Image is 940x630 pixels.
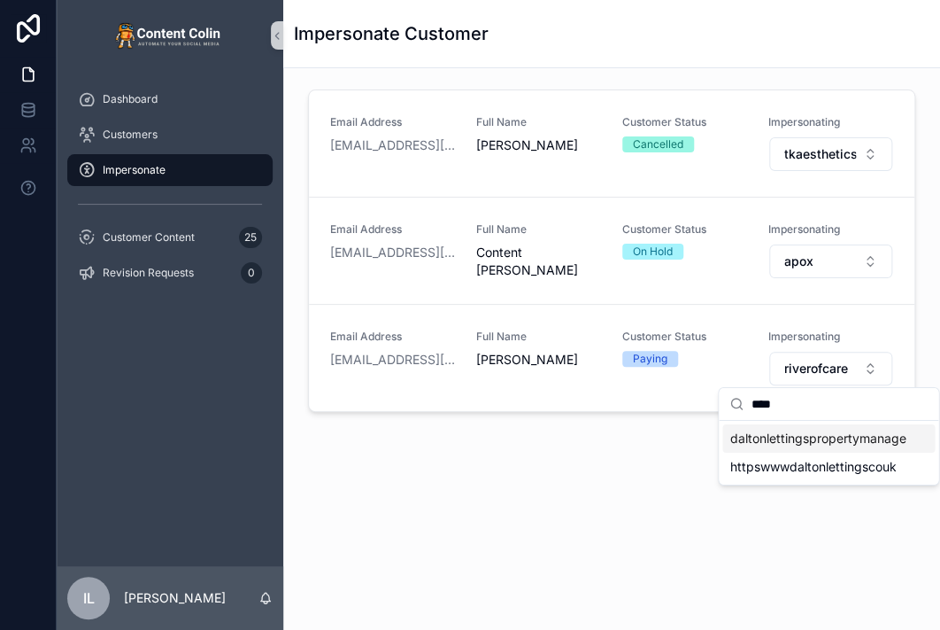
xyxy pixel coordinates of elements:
span: daltonlettingspropertymanagement [729,430,906,447]
a: [EMAIL_ADDRESS][DOMAIN_NAME] [330,244,455,261]
span: Customer Status [622,330,747,344]
span: [PERSON_NAME] [476,351,601,369]
span: IL [83,587,95,609]
a: Customers [67,119,273,151]
span: Revision Requests [103,266,194,280]
button: Select Button [769,352,892,385]
span: Impersonating [768,222,893,237]
h1: Impersonate Customer [294,21,489,46]
span: [PERSON_NAME] [476,136,601,154]
button: Select Button [769,245,892,278]
a: Dashboard [67,83,273,115]
span: Full Name [476,330,601,344]
span: Customer Status [622,115,747,129]
div: 25 [239,227,262,248]
span: Customers [103,128,158,142]
span: Email Address [330,115,455,129]
a: [EMAIL_ADDRESS][DOMAIN_NAME] [330,136,455,154]
span: Customer Status [622,222,747,237]
span: Dashboard [103,92,158,106]
img: App logo [115,21,225,50]
span: httpswwwdaltonlettingscouk [729,458,896,476]
span: Customer Content [103,230,195,245]
span: Content [PERSON_NAME] [476,244,601,279]
span: Email Address [330,330,455,344]
div: Cancelled [633,136,683,152]
span: apox [784,253,813,270]
div: On Hold [633,244,673,260]
span: tkaesthetics [784,145,856,163]
a: [EMAIL_ADDRESS][DOMAIN_NAME] [330,351,455,369]
div: Paying [633,351,667,367]
div: scrollable content [57,71,283,312]
span: Email Address [330,222,455,237]
a: Impersonate [67,154,273,186]
button: Select Button [769,137,892,171]
span: Full Name [476,115,601,129]
div: 0 [241,262,262,284]
span: riverofcare [784,360,848,377]
p: [PERSON_NAME] [124,589,226,607]
span: Full Name [476,222,601,237]
div: Suggestions [719,421,938,485]
a: Customer Content25 [67,222,273,253]
span: Impersonate [103,163,166,177]
span: Impersonating [768,330,893,344]
span: Impersonating [768,115,893,129]
a: Revision Requests0 [67,257,273,289]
